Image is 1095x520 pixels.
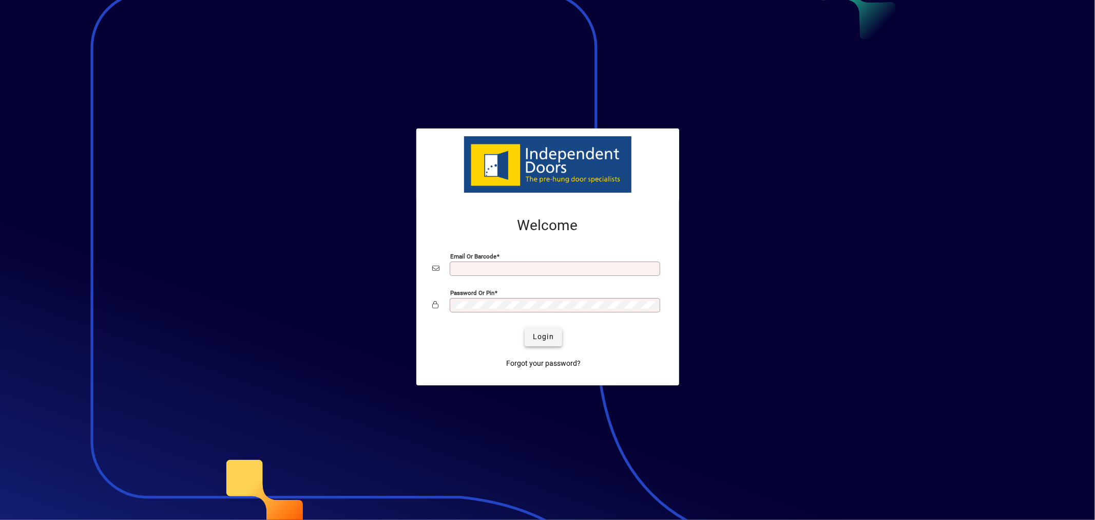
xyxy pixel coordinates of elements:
[450,289,494,296] mat-label: Password or Pin
[433,217,663,234] h2: Welcome
[506,358,581,369] span: Forgot your password?
[450,252,496,259] mat-label: Email or Barcode
[525,328,562,346] button: Login
[533,331,554,342] span: Login
[502,355,585,373] a: Forgot your password?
